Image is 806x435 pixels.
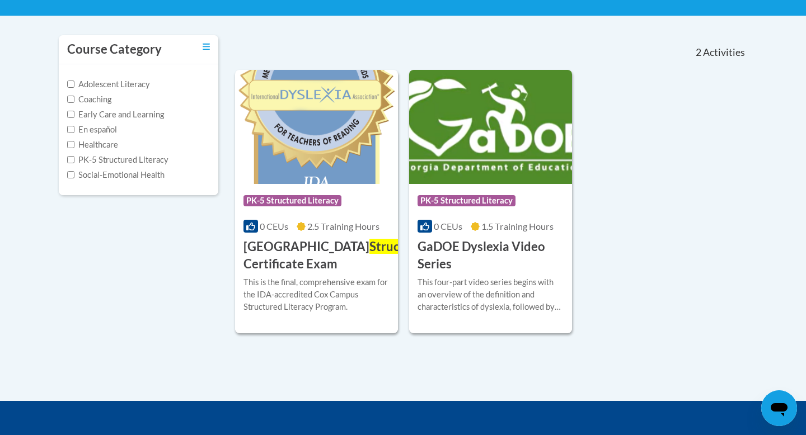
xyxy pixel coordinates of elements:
[235,70,398,333] a: Course LogoPK-5 Structured Literacy0 CEUs2.5 Training Hours [GEOGRAPHIC_DATA]StructuredLiteracy C...
[369,239,431,254] span: Structured
[243,238,477,273] h3: [GEOGRAPHIC_DATA] Literacy Certificate Exam
[67,111,74,118] input: Checkbox for Options
[67,156,74,163] input: Checkbox for Options
[67,126,74,133] input: Checkbox for Options
[67,169,165,181] label: Social-Emotional Health
[67,139,118,151] label: Healthcare
[243,195,341,206] span: PK-5 Structured Literacy
[703,46,745,59] span: Activities
[203,41,210,53] a: Toggle collapse
[67,78,150,91] label: Adolescent Literacy
[67,41,162,58] h3: Course Category
[260,221,288,231] span: 0 CEUs
[418,276,564,313] div: This four-part video series begins with an overview of the definition and characteristics of dysl...
[67,171,74,178] input: Checkbox for Options
[307,221,379,231] span: 2.5 Training Hours
[409,70,572,333] a: Course LogoPK-5 Structured Literacy0 CEUs1.5 Training Hours GaDOE Dyslexia Video SeriesThis four-...
[409,70,572,184] img: Course Logo
[67,93,111,106] label: Coaching
[67,124,117,136] label: En español
[761,390,797,426] iframe: Button to launch messaging window
[67,81,74,88] input: Checkbox for Options
[696,46,701,59] span: 2
[418,238,564,273] h3: GaDOE Dyslexia Video Series
[235,70,398,184] img: Course Logo
[67,141,74,148] input: Checkbox for Options
[434,221,462,231] span: 0 CEUs
[418,195,516,206] span: PK-5 Structured Literacy
[243,276,390,313] div: This is the final, comprehensive exam for the IDA-accredited Cox Campus Structured Literacy Program.
[67,96,74,103] input: Checkbox for Options
[481,221,554,231] span: 1.5 Training Hours
[67,108,164,121] label: Early Care and Learning
[67,154,168,166] label: PK-5 Structured Literacy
